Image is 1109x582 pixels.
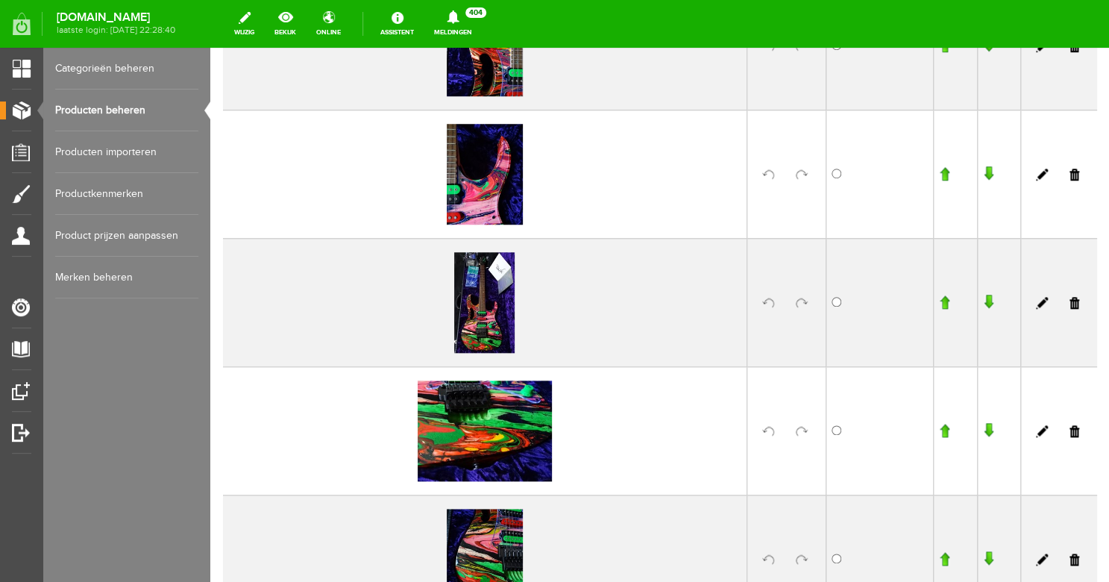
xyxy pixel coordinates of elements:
[55,215,198,257] a: Product prijzen aanpassen
[55,90,198,131] a: Producten beheren
[859,121,869,133] a: Verwijderen
[236,76,312,177] img: dsc018551.jpg
[371,7,423,40] a: Assistent
[207,333,342,434] img: dsc01858.jpg
[57,13,175,22] strong: [DOMAIN_NAME]
[55,257,198,298] a: Merken beheren
[55,131,198,173] a: Producten importeren
[55,48,198,90] a: Categorieën beheren
[236,461,312,562] img: dsc01857.jpg
[307,7,350,40] a: online
[826,378,838,389] a: Bewerken
[425,7,481,40] a: Meldingen404
[225,7,263,40] a: wijzig
[57,26,175,34] span: laatste login: [DATE] 22:28:40
[826,249,838,261] a: Bewerken
[465,7,486,18] span: 404
[859,249,869,261] a: Verwijderen
[859,378,869,389] a: Verwijderen
[826,506,838,518] a: Bewerken
[266,7,305,40] a: bekijk
[55,173,198,215] a: Productkenmerken
[826,121,838,133] a: Bewerken
[859,506,869,518] a: Verwijderen
[244,204,304,305] img: dsc01852.jpg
